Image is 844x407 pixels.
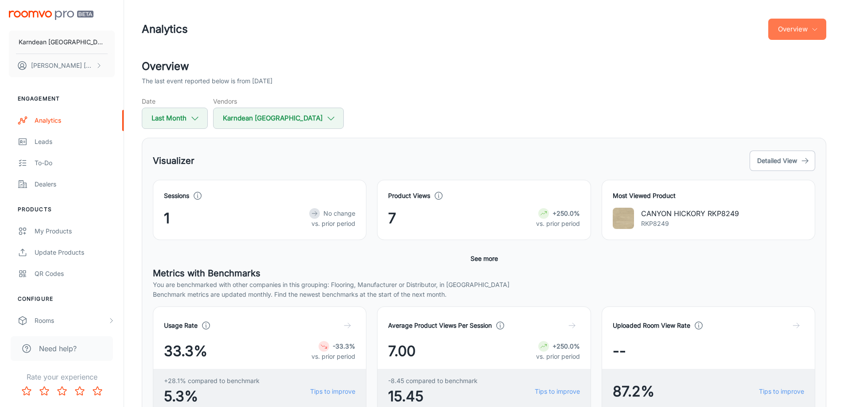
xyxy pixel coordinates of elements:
[768,19,826,40] button: Overview
[309,219,355,229] p: vs. prior period
[7,372,117,382] p: Rate your experience
[142,76,272,86] p: The last event reported below is from [DATE]
[9,54,115,77] button: [PERSON_NAME] [PERSON_NAME]
[750,151,815,171] button: Detailed View
[311,352,355,361] p: vs. prior period
[18,382,35,400] button: Rate 1 star
[35,382,53,400] button: Rate 2 star
[164,191,189,201] h4: Sessions
[310,387,355,396] a: Tips to improve
[89,382,106,400] button: Rate 5 star
[641,219,739,229] p: RKP8249
[164,341,207,362] span: 33.3%
[153,290,815,299] p: Benchmark metrics are updated monthly. Find the newest benchmarks at the start of the next month.
[323,209,355,217] span: No change
[613,321,690,330] h4: Uploaded Room View Rate
[536,352,580,361] p: vs. prior period
[613,191,804,201] h4: Most Viewed Product
[19,37,105,47] p: Karndean [GEOGRAPHIC_DATA]
[641,208,739,219] p: CANYON HICKORY RKP8249
[213,108,344,129] button: Karndean [GEOGRAPHIC_DATA]
[164,208,170,229] span: 1
[613,341,626,362] span: --
[35,226,115,236] div: My Products
[552,209,580,217] strong: +250.0%
[35,116,115,125] div: Analytics
[388,321,492,330] h4: Average Product Views Per Session
[164,386,260,407] span: 5.3%
[388,376,478,386] span: -8.45 compared to benchmark
[35,316,108,326] div: Rooms
[142,58,826,74] h2: Overview
[388,208,396,229] span: 7
[153,280,815,290] p: You are benchmarked with other companies in this grouping: Flooring, Manufacturer or Distributor,...
[35,269,115,279] div: QR Codes
[142,108,208,129] button: Last Month
[53,382,71,400] button: Rate 3 star
[388,341,416,362] span: 7.00
[35,248,115,257] div: Update Products
[142,97,208,106] h5: Date
[35,179,115,189] div: Dealers
[153,154,194,167] h5: Visualizer
[71,382,89,400] button: Rate 4 star
[213,97,344,106] h5: Vendors
[388,386,478,407] span: 15.45
[164,321,198,330] h4: Usage Rate
[164,376,260,386] span: +28.1% compared to benchmark
[759,387,804,396] a: Tips to improve
[35,137,115,147] div: Leads
[536,219,580,229] p: vs. prior period
[535,387,580,396] a: Tips to improve
[613,381,654,402] span: 87.2%
[35,158,115,168] div: To-do
[333,342,355,350] strong: -33.3%
[9,11,93,20] img: Roomvo PRO Beta
[153,267,815,280] h5: Metrics with Benchmarks
[552,342,580,350] strong: +250.0%
[388,191,430,201] h4: Product Views
[31,61,93,70] p: [PERSON_NAME] [PERSON_NAME]
[39,343,77,354] span: Need help?
[467,251,502,267] button: See more
[9,31,115,54] button: Karndean [GEOGRAPHIC_DATA]
[613,208,634,229] img: CANYON HICKORY RKP8249
[142,21,188,37] h1: Analytics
